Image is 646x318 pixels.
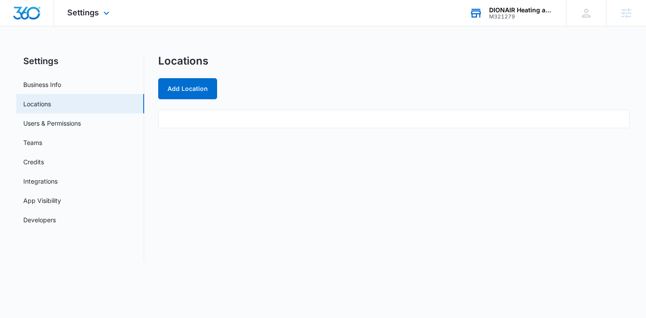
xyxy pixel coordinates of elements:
[23,119,81,128] a: Users & Permissions
[67,8,99,17] span: Settings
[158,54,208,68] h1: Locations
[158,85,217,92] a: Add Location
[23,196,61,205] a: App Visibility
[158,78,217,99] button: Add Location
[23,99,51,108] a: Locations
[489,7,553,14] div: account name
[23,157,44,166] a: Credits
[23,215,56,224] a: Developers
[489,14,553,20] div: account id
[16,54,144,68] h2: Settings
[23,138,42,147] a: Teams
[23,177,58,186] a: Integrations
[23,80,61,89] a: Business Info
